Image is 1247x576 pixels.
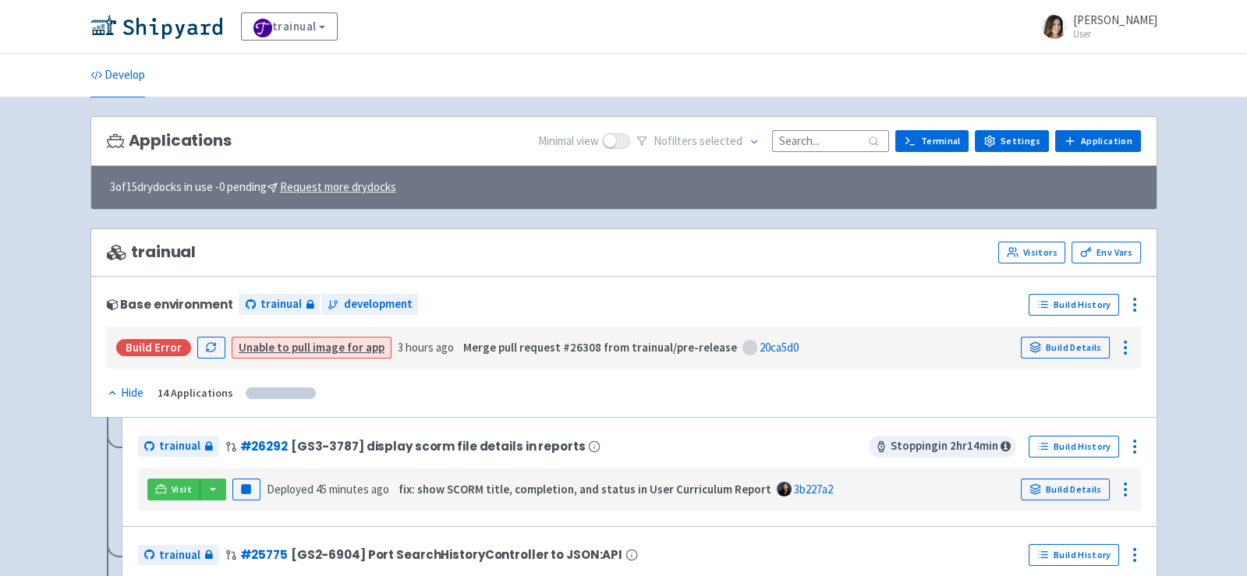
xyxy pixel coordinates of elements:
[90,14,222,39] img: Shipyard logo
[239,340,384,355] a: Unable to pull image for app
[654,133,742,150] span: No filter s
[538,133,599,150] span: Minimal view
[172,483,192,496] span: Visit
[239,294,320,315] a: trainual
[869,436,1016,458] span: Stopping in 2 hr 14 min
[316,482,389,496] time: 45 minutes ago
[291,548,622,561] span: [GS2-6904] Port SearchHistoryController to JSON:API
[998,242,1065,263] a: Visitors
[1021,479,1110,500] a: Build Details
[1029,436,1119,458] a: Build History
[1029,544,1119,566] a: Build History
[116,339,191,356] div: Build Error
[291,440,586,453] span: [GS3-3787] display scorm file details in reports
[90,54,145,97] a: Develop
[159,437,200,455] span: trainual
[1073,29,1157,39] small: User
[240,546,288,563] a: #25775
[463,340,737,355] strong: Merge pull request #26308 from trainual/pre-release
[241,12,338,41] a: trainual
[1072,242,1140,263] a: Env Vars
[321,294,418,315] a: development
[1029,294,1119,316] a: Build History
[267,482,389,496] span: Deployed
[107,298,233,311] div: Base environment
[760,340,799,355] a: 20ca5d0
[159,546,200,564] span: trainual
[240,438,288,454] a: #26292
[1073,12,1157,27] span: [PERSON_NAME]
[138,545,219,566] a: trainual
[280,179,396,194] u: Request more drydocks
[772,130,889,151] input: Search...
[700,133,742,148] span: selected
[158,384,233,402] div: 14 Applications
[107,384,143,402] div: Hide
[1021,337,1110,359] a: Build Details
[343,295,412,313] span: development
[399,482,771,496] strong: fix: show SCORM title, completion, and status in User Curriculum Report
[794,482,833,496] a: 3b227a2
[138,436,219,457] a: trainual
[260,295,301,313] span: trainual
[232,479,260,500] button: Pause
[107,132,232,150] h3: Applications
[398,340,454,355] time: 3 hours ago
[1033,14,1157,39] a: [PERSON_NAME] User
[147,479,200,500] a: Visit
[1055,130,1140,152] a: Application
[107,384,145,402] button: Hide
[975,130,1049,152] a: Settings
[110,178,396,196] span: 3 of 15 drydocks in use - 0 pending
[895,130,969,152] a: Terminal
[107,243,197,261] span: trainual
